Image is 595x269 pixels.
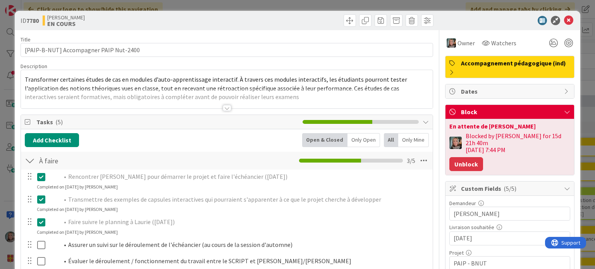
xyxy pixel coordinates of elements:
[59,240,427,249] li: Assurer un suivi sur le déroulement de l'échéancier (au cours de la session d'automne)
[449,200,476,207] label: Demandeur
[454,232,566,245] input: MM/DD/YYYY
[491,38,516,48] span: Watchers
[384,133,398,147] div: All
[25,133,79,147] button: Add Checklist
[449,123,570,129] div: En attente de [PERSON_NAME]
[25,75,408,101] span: Transformer certaines études de cas en modules d’auto-apprentissage interactif. À travers ces mod...
[21,63,47,70] span: Description
[55,118,63,126] span: ( 5 )
[59,218,427,226] li: Faire suivre le planning à Laurie ([DATE])
[37,183,118,190] div: Completed on [DATE] by [PERSON_NAME]
[47,21,85,27] b: EN COURS
[407,156,415,165] span: 3 / 5
[398,133,429,147] div: Only Mine
[461,87,560,96] span: Dates
[449,137,462,149] img: SP
[302,133,347,147] div: Open & Closed
[466,132,570,153] div: Blocked by [PERSON_NAME] for 15d 21h 40m [DATE] 7:44 PM
[26,17,39,24] b: 7780
[347,133,380,147] div: Only Open
[447,38,456,48] img: SP
[36,117,298,127] span: Tasks
[461,107,560,117] span: Block
[21,43,433,57] input: type card name here...
[461,58,570,68] span: Accompagnement pédagogique (ind)
[37,206,118,213] div: Completed on [DATE] by [PERSON_NAME]
[16,1,35,10] span: Support
[47,14,85,21] span: [PERSON_NAME]
[37,229,118,236] div: Completed on [DATE] by [PERSON_NAME]
[59,172,427,181] li: Rencontrer [PERSON_NAME] pour démarrer le projet et faire l'échéancier ([DATE])
[504,185,516,192] span: ( 5/5 )
[36,154,211,168] input: Add Checklist...
[21,36,31,43] label: Title
[449,157,483,171] button: Unblock
[59,257,427,266] li: Évaluer le déroulement / fonctionnement du travail entre le SCRIPT et [PERSON_NAME]/[PERSON_NAME]
[449,249,464,256] label: Projet
[59,195,427,204] li: Transmettre des exemples de capsules interactives qui pourraient s'apparenter à ce que le projet ...
[461,184,560,193] span: Custom Fields
[449,224,570,230] div: Livraison souhaitée
[457,38,475,48] span: Owner
[21,16,39,25] span: ID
